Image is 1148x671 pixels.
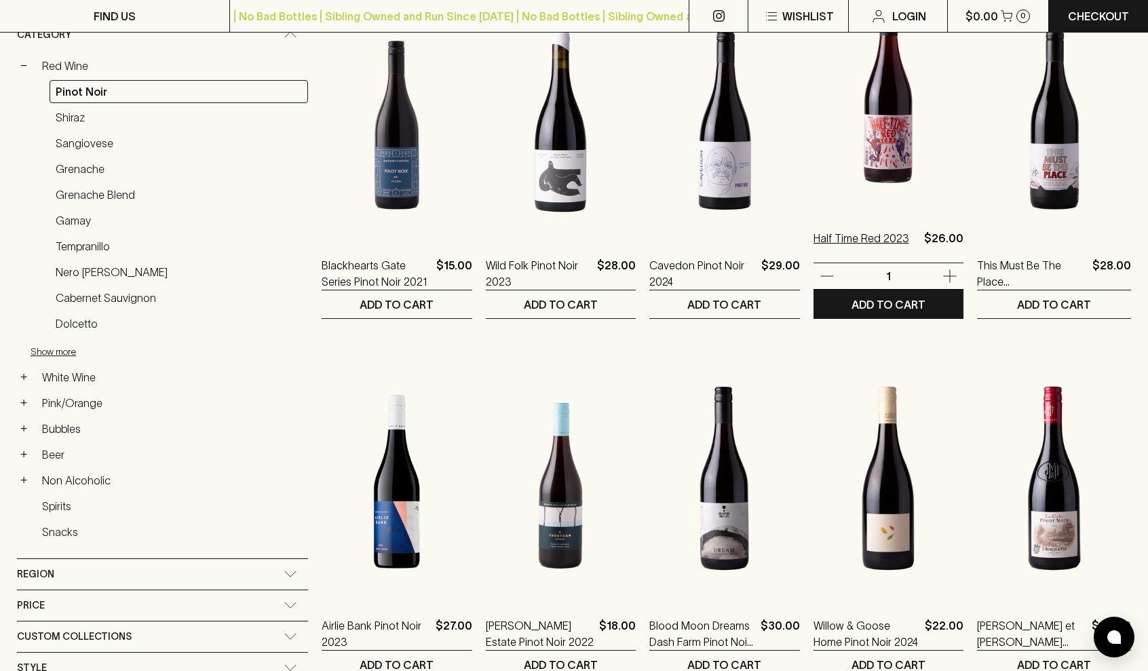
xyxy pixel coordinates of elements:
a: Blood Moon Dreams Dash Farm Pinot Noir 2024 [649,617,755,650]
a: Gamay [50,209,308,232]
a: Dolcetto [50,312,308,335]
a: Shiraz [50,106,308,129]
a: White Wine [36,366,308,389]
a: Nero [PERSON_NAME] [50,261,308,284]
a: Tempranillo [50,235,308,258]
a: Blackhearts Gate Series Pinot Noir 2021 [322,257,431,290]
p: ADD TO CART [360,296,434,313]
a: Snacks [36,520,308,543]
a: Bubbles [36,417,308,440]
button: ADD TO CART [486,290,636,318]
button: ADD TO CART [649,290,800,318]
p: $28.00 [1092,257,1131,290]
button: ADD TO CART [977,290,1131,318]
a: Sangiovese [50,132,308,155]
img: Airlie Bank Pinot Noir 2023 [322,360,472,597]
button: + [17,370,31,384]
a: Red Wine [36,54,308,77]
img: J Moreau et Fils Les Coches Pinot Noir 2023 [977,360,1131,597]
p: 1 [872,269,904,284]
button: ADD TO CART [814,290,964,318]
span: Custom Collections [17,628,132,645]
a: Cabernet Sauvignon [50,286,308,309]
a: Spirits [36,495,308,518]
div: Price [17,590,308,621]
p: Checkout [1068,8,1129,24]
a: Beer [36,443,308,466]
button: − [17,59,31,73]
img: Willow & Goose Home Pinot Noir 2024 [814,360,964,597]
a: Wild Folk Pinot Noir 2023 [486,257,592,290]
p: ADD TO CART [687,296,761,313]
div: Region [17,559,308,590]
button: ADD TO CART [322,290,472,318]
img: bubble-icon [1107,630,1121,644]
img: Blood Moon Dreams Dash Farm Pinot Noir 2024 [649,360,800,597]
a: [PERSON_NAME] Estate Pinot Noir 2022 [486,617,594,650]
p: $15.00 [436,257,472,290]
button: + [17,448,31,461]
div: Custom Collections [17,621,308,652]
p: 0 [1020,12,1026,20]
button: + [17,474,31,487]
button: + [17,422,31,436]
div: Category [17,16,308,54]
p: Login [892,8,926,24]
span: Price [17,597,45,614]
p: $28.00 [597,257,636,290]
a: Pinot Noir [50,80,308,103]
a: Cavedon Pinot Noir 2024 [649,257,756,290]
span: Category [17,26,71,43]
span: Region [17,566,54,583]
a: Grenache Blend [50,183,308,206]
p: Wishlist [782,8,834,24]
p: ADD TO CART [1017,296,1091,313]
button: Show more [31,338,208,366]
p: $18.00 [599,617,636,650]
a: Airlie Bank Pinot Noir 2023 [322,617,430,650]
p: ADD TO CART [524,296,598,313]
p: $27.00 [436,617,472,650]
a: [PERSON_NAME] et [PERSON_NAME] Coches Pinot Noir 2023 [977,617,1086,650]
p: ADD TO CART [852,296,925,313]
a: Half Time Red 2023 [814,230,909,263]
a: Willow & Goose Home Pinot Noir 2024 [814,617,920,650]
a: Grenache [50,157,308,180]
a: This Must Be The Place [GEOGRAPHIC_DATA] Pinot Noir 2023 [977,257,1087,290]
p: $0.00 [965,8,998,24]
a: Non Alcoholic [36,469,308,492]
p: $30.00 [761,617,800,650]
img: Trentham Estate Pinot Noir 2022 [486,360,636,597]
p: $29.00 [761,257,800,290]
p: $22.00 [925,617,963,650]
a: Pink/Orange [36,391,308,415]
p: FIND US [94,8,136,24]
button: + [17,396,31,410]
p: $30.00 [1092,617,1131,650]
p: $26.00 [924,230,963,263]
